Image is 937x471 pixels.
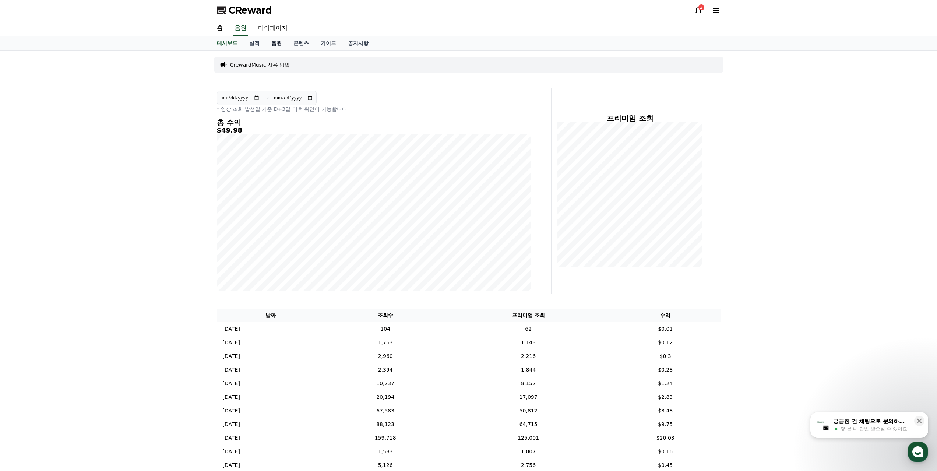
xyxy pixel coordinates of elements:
[324,377,446,390] td: 10,237
[223,380,240,387] p: [DATE]
[223,339,240,347] p: [DATE]
[610,404,721,418] td: $8.48
[446,363,610,377] td: 1,844
[211,21,229,36] a: 홈
[95,233,141,252] a: 설정
[217,127,531,134] h5: $49.98
[252,21,293,36] a: 마이페이지
[217,105,531,113] p: * 영상 조회 발생일 기준 D+3일 이후 확인이 가능합니다.
[446,445,610,458] td: 1,007
[324,390,446,404] td: 20,194
[446,404,610,418] td: 50,812
[223,366,240,374] p: [DATE]
[230,61,290,68] a: CrewardMusic 사용 방법
[324,349,446,363] td: 2,960
[446,377,610,390] td: 8,152
[114,245,123,250] span: 설정
[694,6,703,15] a: 2
[446,309,610,322] th: 프리미엄 조회
[446,336,610,349] td: 1,143
[610,445,721,458] td: $0.16
[223,448,240,456] p: [DATE]
[288,36,315,50] a: 콘텐츠
[2,233,49,252] a: 홈
[446,349,610,363] td: 2,216
[223,393,240,401] p: [DATE]
[223,352,240,360] p: [DATE]
[698,4,704,10] div: 2
[223,407,240,415] p: [DATE]
[217,309,325,322] th: 날짜
[223,434,240,442] p: [DATE]
[265,36,288,50] a: 음원
[324,363,446,377] td: 2,394
[446,322,610,336] td: 62
[446,418,610,431] td: 64,715
[610,336,721,349] td: $0.12
[610,322,721,336] td: $0.01
[264,94,269,102] p: ~
[610,377,721,390] td: $1.24
[217,119,531,127] h4: 총 수익
[67,245,76,251] span: 대화
[610,431,721,445] td: $20.03
[324,431,446,445] td: 159,718
[324,309,446,322] th: 조회수
[610,363,721,377] td: $0.28
[223,421,240,428] p: [DATE]
[243,36,265,50] a: 실적
[446,431,610,445] td: 125,001
[446,390,610,404] td: 17,097
[342,36,374,50] a: 공지사항
[233,21,248,36] a: 음원
[324,418,446,431] td: 88,123
[324,336,446,349] td: 1,763
[610,390,721,404] td: $2.83
[324,322,446,336] td: 104
[610,418,721,431] td: $9.75
[610,349,721,363] td: $0.3
[223,325,240,333] p: [DATE]
[324,445,446,458] td: 1,583
[214,36,240,50] a: 대시보드
[23,245,28,250] span: 홈
[315,36,342,50] a: 가이드
[324,404,446,418] td: 67,583
[557,114,703,122] h4: 프리미엄 조회
[610,309,721,322] th: 수익
[49,233,95,252] a: 대화
[229,4,272,16] span: CReward
[223,461,240,469] p: [DATE]
[217,4,272,16] a: CReward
